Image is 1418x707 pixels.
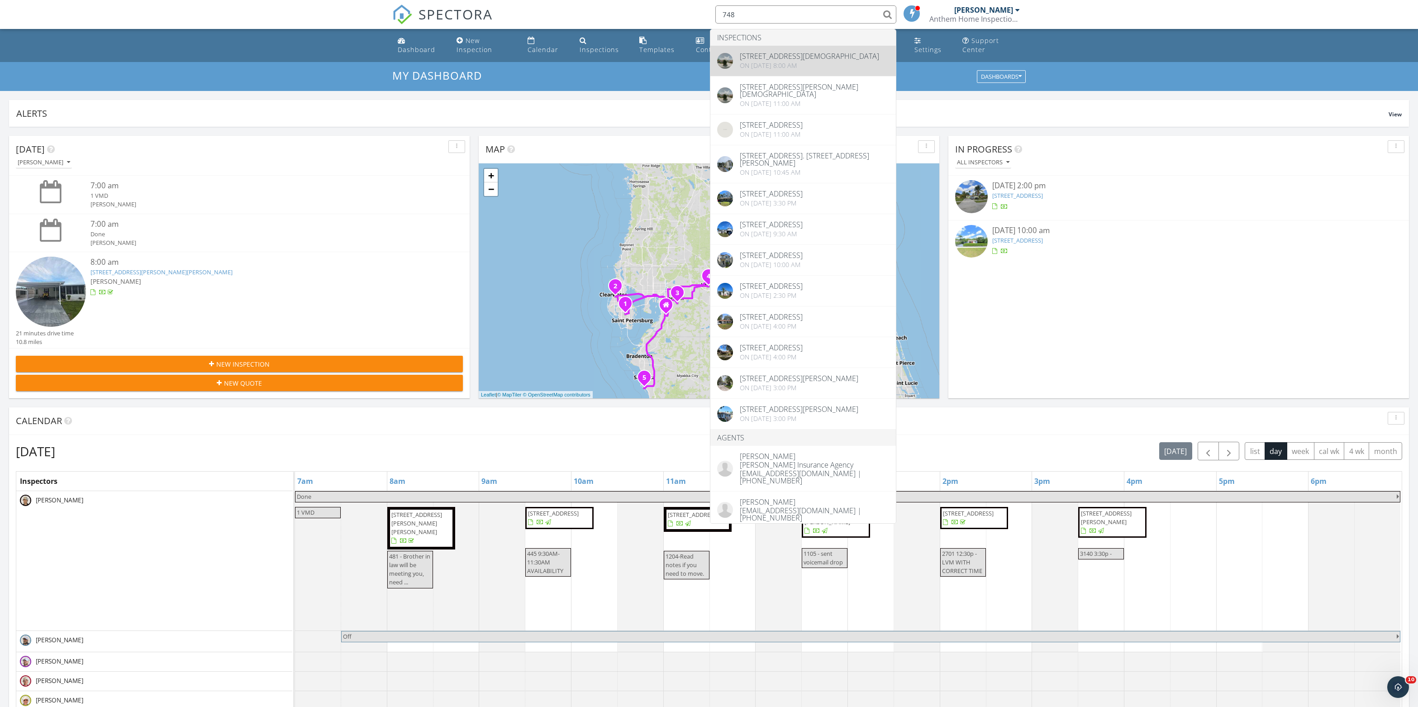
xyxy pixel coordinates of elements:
[1217,474,1237,488] a: 5pm
[1245,442,1265,460] button: list
[297,492,311,501] span: Done
[740,406,858,413] div: [STREET_ADDRESS][PERSON_NAME]
[20,675,31,687] img: screenshot_20240905_at_11.43.40pm.png
[666,552,704,578] span: 1204-Read notes if you need to move.
[942,549,982,575] span: 2701 12:30p - LVM WITH CORRECT TIME
[1159,442,1192,460] button: [DATE]
[524,33,569,58] a: Calendar
[717,406,733,422] img: cover.jpg
[398,45,435,54] div: Dashboard
[740,468,889,484] div: [EMAIL_ADDRESS][DOMAIN_NAME] | [PHONE_NUMBER]
[740,121,803,129] div: [STREET_ADDRESS]
[1032,474,1052,488] a: 3pm
[497,392,522,397] a: © MapTiler
[1369,442,1402,460] button: month
[528,509,579,517] span: [STREET_ADDRESS]
[90,268,233,276] a: [STREET_ADDRESS][PERSON_NAME][PERSON_NAME]
[1198,442,1219,460] button: Previous day
[644,377,650,382] div: 1355 S Portofino Dr 602, Sarasota, FL 34242
[1389,110,1402,118] span: View
[955,143,1012,155] span: In Progress
[955,180,988,213] img: streetview
[707,273,710,280] i: 4
[740,353,803,361] div: On [DATE] 4:00 pm
[485,143,505,155] span: Map
[692,33,737,58] a: Contacts
[710,492,896,528] a: [PERSON_NAME] [EMAIL_ADDRESS][DOMAIN_NAME] | [PHONE_NUMBER]
[664,474,688,488] a: 11am
[717,283,733,299] img: 5398975%2Fcover_photos%2Frn1bnqw4bCJBfViOmAET%2Foriginal.5398975-1694632734671
[16,157,72,169] button: [PERSON_NAME]
[34,676,85,685] span: [PERSON_NAME]
[717,375,733,391] img: cover.jpg
[392,12,493,31] a: SPECTORA
[392,68,482,83] span: My Dashboard
[677,292,683,298] div: 3015 Lithia Pinecrest Rd, Valrico, FL 33596
[16,107,1389,119] div: Alerts
[740,152,889,167] div: [STREET_ADDRESS]. [STREET_ADDRESS][PERSON_NAME]
[16,329,74,338] div: 21 minutes drive time
[954,5,1013,14] div: [PERSON_NAME]
[911,33,952,58] a: Settings
[717,344,733,360] img: cover.jpg
[717,314,733,330] img: 4519875%2Fcover_photos%2FGu3s6b49TfHqhAXght0v%2Foriginal.4519875-1680550775214
[90,219,426,230] div: 7:00 am
[615,286,621,291] div: 1372 Browning St, Clearwater, FL 33756
[90,180,426,191] div: 7:00 am
[297,508,314,516] span: 1 VMD
[740,252,803,259] div: [STREET_ADDRESS]
[419,5,493,24] span: SPECTORA
[717,502,733,518] img: default-user-f0147aede5fd5fa78ca7ade42f37bd4542148d508eef1c3d3ea960f66861d68b.jpg
[740,83,889,98] div: [STREET_ADDRESS][PERSON_NAME][DEMOGRAPHIC_DATA]
[1314,442,1345,460] button: cal wk
[389,552,430,587] span: 481 - Brother in law will be meeting you, need ...
[717,156,733,172] img: 6444626%2Fcover_photos%2Fzq1OpXFckE8OBSbgpas9%2Foriginal.6444626-1712847858043
[1387,676,1409,698] iframe: Intercom live chat
[955,157,1011,169] button: All Inspectors
[977,71,1026,83] button: Dashboards
[992,191,1043,200] a: [STREET_ADDRESS]
[710,214,896,244] a: [STREET_ADDRESS] On [DATE] 9:30 am
[710,76,896,114] a: [STREET_ADDRESS][PERSON_NAME][DEMOGRAPHIC_DATA] On [DATE] 11:00 am
[992,236,1043,244] a: [STREET_ADDRESS]
[740,62,879,69] div: On [DATE] 8:00 am
[710,145,896,183] a: [STREET_ADDRESS]. [STREET_ADDRESS][PERSON_NAME] On [DATE] 10:45 am
[1218,442,1240,460] button: Next day
[295,474,315,488] a: 7am
[740,261,803,268] div: On [DATE] 10:00 am
[34,635,85,645] span: [PERSON_NAME]
[20,476,57,486] span: Inspectors
[940,474,961,488] a: 2pm
[740,313,803,320] div: [STREET_ADDRESS]
[715,5,896,24] input: Search everything...
[1265,442,1287,460] button: day
[1080,549,1112,558] span: 3140 3:30p -
[90,277,141,286] span: [PERSON_NAME]
[1287,442,1314,460] button: week
[717,87,733,103] img: streetview
[224,378,262,388] span: New Quote
[717,53,733,69] img: streetview
[981,74,1022,80] div: Dashboards
[740,190,803,197] div: [STREET_ADDRESS]
[18,159,70,166] div: [PERSON_NAME]
[710,337,896,368] a: [STREET_ADDRESS] On [DATE] 4:00 pm
[668,511,719,519] span: [STREET_ADDRESS]
[1081,509,1132,526] span: [STREET_ADDRESS][PERSON_NAME]
[740,375,858,382] div: [STREET_ADDRESS][PERSON_NAME]
[914,45,942,54] div: Settings
[523,392,590,397] a: © OpenStreetMap contributors
[740,230,803,238] div: On [DATE] 9:30 am
[992,225,1365,236] div: [DATE] 10:00 am
[992,180,1365,191] div: [DATE] 2:00 pm
[484,182,498,196] a: Zoom out
[717,252,733,268] img: 6069679%2Fcover_photos%2FKthOZoqqayFwu9IE5mtf%2Foriginal.6069679-1714660603352
[943,509,994,517] span: [STREET_ADDRESS]
[16,257,86,327] img: 9551219%2Freports%2F1f154478-f7ce-409b-9056-d4092e46aef5%2Fcover_photos%2FV4Inr6Itot0pmejM5dXp%2F...
[642,375,646,381] i: 5
[1344,442,1369,460] button: 4 wk
[740,323,803,330] div: On [DATE] 4:00 pm
[710,46,896,76] a: [STREET_ADDRESS][DEMOGRAPHIC_DATA] On [DATE] 8:00 am
[90,239,426,247] div: [PERSON_NAME]
[710,306,896,337] a: [STREET_ADDRESS] On [DATE] 4:00 pm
